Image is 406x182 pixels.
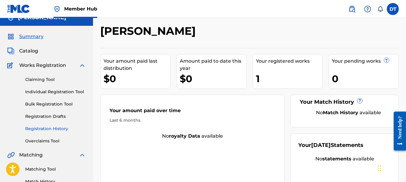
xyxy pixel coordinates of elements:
div: Your amount paid last distribution [104,58,170,72]
span: ? [384,58,389,63]
img: Works Registration [7,62,15,69]
div: Your amount paid over time [110,107,275,117]
img: expand [79,151,86,159]
div: Your pending works [332,58,398,65]
div: No available [101,133,284,140]
span: Catalog [19,47,38,55]
iframe: Resource Center [389,107,406,155]
iframe: Chat Widget [376,153,406,182]
a: Overclaims Tool [25,138,86,144]
span: Summary [19,33,44,40]
div: Your registered works [256,58,323,65]
img: search [348,5,356,13]
img: Catalog [7,47,14,55]
div: 1 [256,72,323,85]
span: Works Registration [19,62,66,69]
img: Top Rightsholder [53,5,61,13]
span: ? [357,98,362,103]
div: Amount paid to date this year [180,58,246,72]
span: Member Hub [64,5,97,12]
img: help [364,5,371,13]
strong: statements [322,156,351,162]
div: Your Statements [298,141,363,149]
div: Your Match History [298,98,391,106]
div: $0 [104,72,170,85]
img: Matching [7,151,15,159]
img: Summary [7,33,14,40]
strong: Match History [323,110,358,115]
a: Registration Drafts [25,113,86,120]
img: expand [79,62,86,69]
div: No available [298,155,391,163]
div: $0 [180,72,246,85]
a: CatalogCatalog [7,47,38,55]
img: MLC Logo [7,4,30,13]
span: [DATE] [311,142,331,148]
div: Drag [378,159,381,177]
a: Individual Registration Tool [25,89,86,95]
div: Help [362,3,374,15]
a: Public Search [346,3,358,15]
h2: [PERSON_NAME] [100,24,199,38]
a: SummarySummary [7,33,44,40]
a: Claiming Tool [25,76,86,83]
div: No available [306,109,391,116]
div: Notifications [377,6,383,12]
strong: royalty data [169,133,200,139]
a: Matching Tool [25,166,86,172]
a: Registration History [25,126,86,132]
div: 0 [332,72,398,85]
a: Bulk Registration Tool [25,101,86,107]
span: Matching [19,151,43,159]
div: Last 6 months [110,117,275,124]
div: User Menu [387,3,399,15]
